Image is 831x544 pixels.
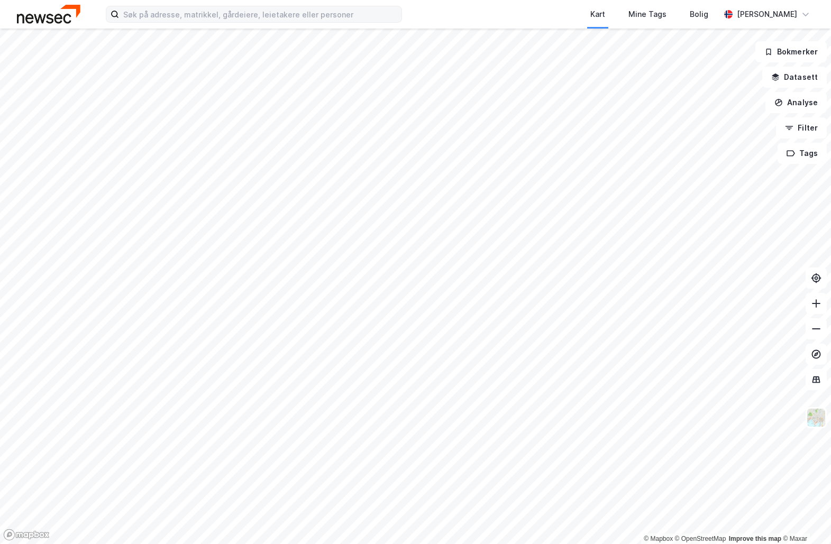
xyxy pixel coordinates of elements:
button: Analyse [765,92,827,113]
a: OpenStreetMap [675,535,726,542]
a: Mapbox homepage [3,529,50,541]
div: Kontrollprogram for chat [778,493,831,544]
input: Søk på adresse, matrikkel, gårdeiere, leietakere eller personer [119,6,401,22]
div: [PERSON_NAME] [737,8,797,21]
div: Mine Tags [628,8,666,21]
div: Bolig [690,8,708,21]
a: Improve this map [729,535,781,542]
button: Datasett [762,67,827,88]
img: newsec-logo.f6e21ccffca1b3a03d2d.png [17,5,80,23]
button: Tags [778,143,827,164]
img: Z [806,408,826,428]
button: Bokmerker [755,41,827,62]
div: Kart [590,8,605,21]
a: Mapbox [644,535,673,542]
button: Filter [776,117,827,139]
iframe: Chat Widget [778,493,831,544]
